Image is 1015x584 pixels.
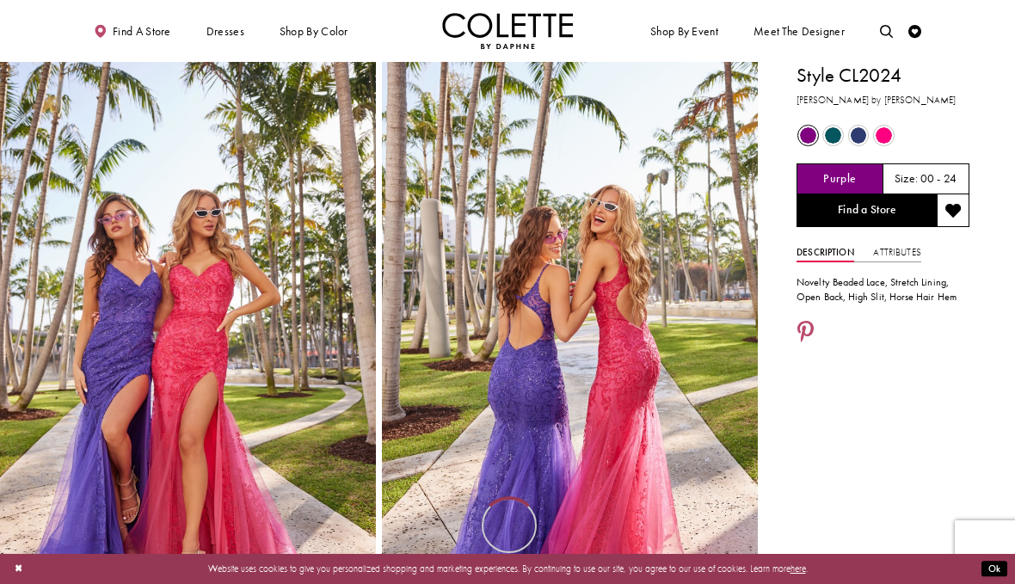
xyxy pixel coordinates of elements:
span: Dresses [203,13,248,49]
span: Shop By Event [650,25,718,38]
span: Find a store [113,25,171,38]
div: Novelty Beaded Lace, Stretch Lining, Open Back, High Slit, Horse Hair Hem [797,275,969,304]
h5: Chosen color [823,173,856,186]
a: Toggle search [877,13,896,49]
div: Purple [797,124,820,147]
div: Product color controls state depends on size chosen [797,123,969,148]
a: Share using Pinterest - Opens in new tab [797,321,815,346]
div: Navy Blue [847,124,870,147]
h3: [PERSON_NAME] by [PERSON_NAME] [797,93,969,108]
button: Add to wishlist [937,194,969,227]
a: Find a store [90,13,174,49]
div: Hot Pink [872,124,895,147]
a: Meet the designer [750,13,848,49]
a: Find a Store [797,194,937,227]
span: Shop By Event [647,13,721,49]
a: Attributes [873,243,920,262]
span: Size: [895,172,918,187]
a: Check Wishlist [905,13,925,49]
span: Shop by color [276,13,351,49]
h1: Style CL2024 [797,62,969,89]
button: Close Dialog [8,557,29,581]
a: Visit Home Page [442,13,573,49]
img: Colette by Daphne [442,13,573,49]
span: Shop by color [280,25,348,38]
span: Meet the designer [754,25,845,38]
a: here [790,562,806,575]
a: Description [797,243,854,262]
span: Dresses [206,25,244,38]
button: Submit Dialog [981,561,1007,577]
p: Website uses cookies to give you personalized shopping and marketing experiences. By continuing t... [94,560,921,577]
div: Spruce [821,124,845,147]
h5: 00 - 24 [920,173,957,186]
